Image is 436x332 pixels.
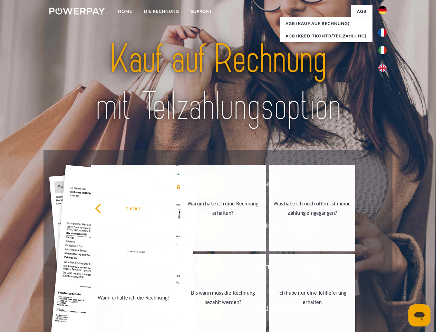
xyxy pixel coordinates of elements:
[95,203,173,213] div: zurück
[378,46,387,54] img: it
[378,64,387,72] img: en
[95,293,173,302] div: Wann erhalte ich die Rechnung?
[351,5,372,18] a: agb
[184,288,262,307] div: Bis wann muss die Rechnung bezahlt werden?
[273,199,351,218] div: Was habe ich noch offen, ist meine Zahlung eingegangen?
[280,17,372,30] a: AGB (Kauf auf Rechnung)
[138,5,185,18] a: DIE RECHNUNG
[408,304,430,326] iframe: Schaltfläche zum Öffnen des Messaging-Fensters
[378,28,387,37] img: fr
[280,30,372,42] a: AGB (Kreditkonto/Teilzahlung)
[112,5,138,18] a: Home
[184,199,262,218] div: Warum habe ich eine Rechnung erhalten?
[273,288,351,307] div: Ich habe nur eine Teillieferung erhalten
[66,33,370,132] img: title-powerpay_de.svg
[49,8,105,15] img: logo-powerpay-white.svg
[185,5,218,18] a: SUPPORT
[269,165,355,251] a: Was habe ich noch offen, ist meine Zahlung eingegangen?
[378,6,387,14] img: de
